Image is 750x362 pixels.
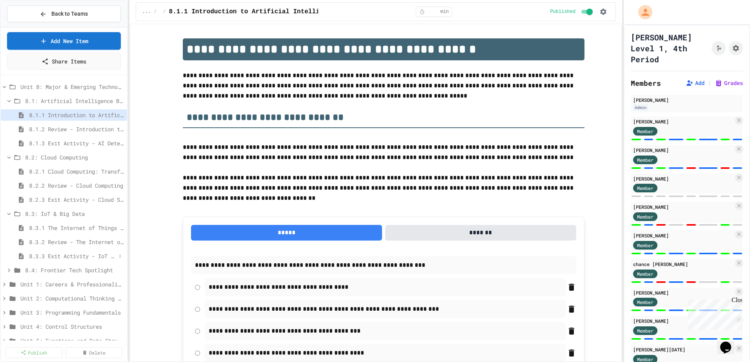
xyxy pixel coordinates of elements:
[3,3,54,50] div: Chat with us now!Close
[637,128,654,135] span: Member
[441,9,449,15] span: min
[712,41,726,55] button: Click to see fork details
[29,238,124,246] span: 8.3.2 Review - The Internet of Things and Big Data
[633,96,741,103] div: [PERSON_NAME]
[29,252,116,260] span: 8.3.3 Exit Activity - IoT Data Detective Challenge
[637,327,654,334] span: Member
[5,347,62,358] a: Publish
[633,346,734,353] div: [PERSON_NAME][DATE]
[717,331,742,354] iframe: chat widget
[20,83,124,91] span: Unit 8: Major & Emerging Technologies
[633,203,734,210] div: [PERSON_NAME]
[631,78,661,89] h2: Members
[29,167,124,176] span: 8.2.1 Cloud Computing: Transforming the Digital World
[154,9,157,15] span: /
[51,10,88,18] span: Back to Teams
[29,181,124,190] span: 8.2.2 Review - Cloud Computing
[7,32,121,50] a: Add New Item
[637,242,654,249] span: Member
[20,280,124,288] span: Unit 1: Careers & Professionalism
[550,9,575,15] span: Published
[633,118,734,125] div: [PERSON_NAME]
[633,232,734,239] div: [PERSON_NAME]
[631,32,708,65] h1: [PERSON_NAME] Level 1, 4th Period
[633,175,734,182] div: [PERSON_NAME]
[29,111,124,119] span: 8.1.1 Introduction to Artificial Intelligence
[633,104,648,111] div: Admin
[20,322,124,331] span: Unit 4: Control Structures
[20,294,124,302] span: Unit 2: Computational Thinking & Problem-Solving
[163,9,166,15] span: /
[169,7,339,16] span: 8.1.1 Introduction to Artificial Intelligence
[633,317,734,324] div: [PERSON_NAME]
[633,289,734,296] div: [PERSON_NAME]
[29,195,124,204] span: 8.2.3 Exit Activity - Cloud Service Detective
[29,139,124,147] span: 8.1.3 Exit Activity - AI Detective
[637,185,654,192] span: Member
[25,210,124,218] span: 8.3: IoT & Big Data
[633,147,734,154] div: [PERSON_NAME]
[142,9,151,15] span: ...
[637,270,654,277] span: Member
[29,224,124,232] span: 8.3.1 The Internet of Things and Big Data: Our Connected Digital World
[715,79,743,87] button: Grades
[630,3,654,21] div: My Account
[66,347,122,358] a: Delete
[116,252,124,260] button: More options
[7,53,121,70] a: Share Items
[7,5,121,22] button: Back to Teams
[637,213,654,220] span: Member
[633,261,734,268] div: chance [PERSON_NAME]
[637,156,654,163] span: Member
[20,337,124,345] span: Unit 5: Functions and Data Structures
[729,41,743,55] button: Assignment Settings
[637,299,654,306] span: Member
[29,125,124,133] span: 8.1.2 Review - Introduction to Artificial Intelligence
[550,7,594,16] div: Content is published and visible to students
[25,97,124,105] span: 8.1: Artificial Intelligence Basics
[25,266,124,274] span: 8.4: Frontier Tech Spotlight
[25,153,124,161] span: 8.2: Cloud Computing
[686,79,704,87] button: Add
[708,78,712,88] span: |
[685,297,742,330] iframe: chat widget
[20,308,124,317] span: Unit 3: Programming Fundamentals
